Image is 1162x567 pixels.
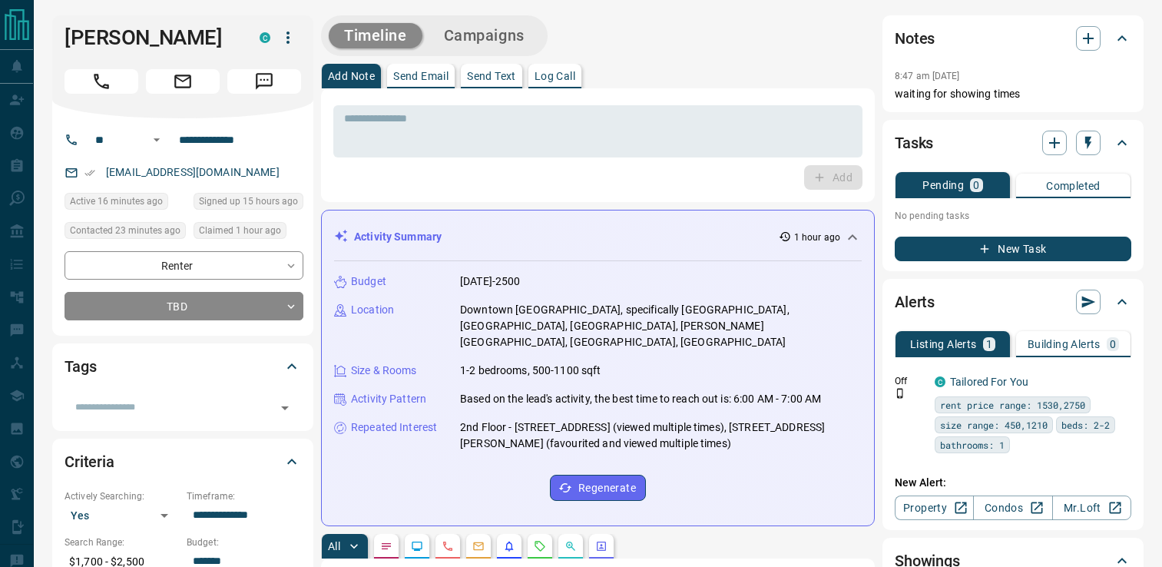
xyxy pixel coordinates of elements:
svg: Opportunities [564,540,577,552]
p: 1-2 bedrooms, 500-1100 sqft [460,363,601,379]
a: Property [895,496,974,520]
p: Timeframe: [187,489,301,503]
span: Message [227,69,301,94]
p: 8:47 am [DATE] [895,71,960,81]
div: Notes [895,20,1131,57]
span: beds: 2-2 [1061,417,1110,433]
p: Budget [351,274,386,290]
div: Fri Aug 15 2025 [194,222,303,244]
svg: Notes [380,540,392,552]
div: Yes [65,503,179,528]
span: Active 16 minutes ago [70,194,163,209]
h1: [PERSON_NAME] [65,25,237,50]
p: 0 [973,180,979,191]
p: Completed [1046,181,1101,191]
div: Renter [65,251,303,280]
p: Add Note [328,71,375,81]
p: Based on the lead's activity, the best time to reach out is: 6:00 AM - 7:00 AM [460,391,821,407]
button: Open [147,131,166,149]
div: Activity Summary1 hour ago [334,223,862,251]
p: Off [895,374,925,388]
p: Actively Searching: [65,489,179,503]
a: [EMAIL_ADDRESS][DOMAIN_NAME] [106,166,280,178]
a: Mr.Loft [1052,496,1131,520]
svg: Push Notification Only [895,388,905,399]
p: Building Alerts [1028,339,1101,350]
svg: Emails [472,540,485,552]
p: Pending [922,180,964,191]
span: Signed up 15 hours ago [199,194,298,209]
span: rent price range: 1530,2750 [940,397,1085,413]
p: 1 [986,339,992,350]
div: Fri Aug 15 2025 [65,193,186,214]
p: Send Text [467,71,516,81]
p: [DATE]-2500 [460,274,520,290]
div: Thu Aug 14 2025 [194,193,303,214]
p: New Alert: [895,475,1131,491]
svg: Lead Browsing Activity [411,540,423,552]
span: Call [65,69,138,94]
span: Contacted 23 minutes ago [70,223,180,238]
svg: Calls [442,540,454,552]
span: bathrooms: 1 [940,437,1005,453]
h2: Tags [65,354,96,379]
button: New Task [895,237,1131,261]
p: Activity Summary [354,229,442,245]
p: Log Call [535,71,575,81]
p: Budget: [187,535,301,549]
p: waiting for showing times [895,86,1131,102]
h2: Criteria [65,449,114,474]
p: No pending tasks [895,204,1131,227]
button: Timeline [329,23,422,48]
span: Email [146,69,220,94]
p: Activity Pattern [351,391,426,407]
p: Repeated Interest [351,419,437,436]
p: Size & Rooms [351,363,417,379]
p: 1 hour ago [794,230,840,244]
p: 2nd Floor - [STREET_ADDRESS] (viewed multiple times), [STREET_ADDRESS][PERSON_NAME] (favourited a... [460,419,862,452]
svg: Agent Actions [595,540,607,552]
div: condos.ca [260,32,270,43]
svg: Listing Alerts [503,540,515,552]
p: All [328,541,340,552]
button: Campaigns [429,23,540,48]
p: Send Email [393,71,449,81]
div: Tags [65,348,301,385]
h2: Alerts [895,290,935,314]
a: Tailored For You [950,376,1028,388]
span: Claimed 1 hour ago [199,223,281,238]
a: Condos [973,496,1052,520]
div: Alerts [895,283,1131,320]
p: 0 [1110,339,1116,350]
div: TBD [65,292,303,320]
button: Open [274,397,296,419]
p: Listing Alerts [910,339,977,350]
div: Tasks [895,124,1131,161]
p: Downtown [GEOGRAPHIC_DATA], specifically [GEOGRAPHIC_DATA], [GEOGRAPHIC_DATA], [GEOGRAPHIC_DATA],... [460,302,862,350]
p: Search Range: [65,535,179,549]
p: Location [351,302,394,318]
svg: Requests [534,540,546,552]
div: condos.ca [935,376,945,387]
button: Regenerate [550,475,646,501]
span: size range: 450,1210 [940,417,1048,433]
h2: Notes [895,26,935,51]
div: Fri Aug 15 2025 [65,222,186,244]
div: Criteria [65,443,301,480]
h2: Tasks [895,131,933,155]
svg: Email Verified [84,167,95,178]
